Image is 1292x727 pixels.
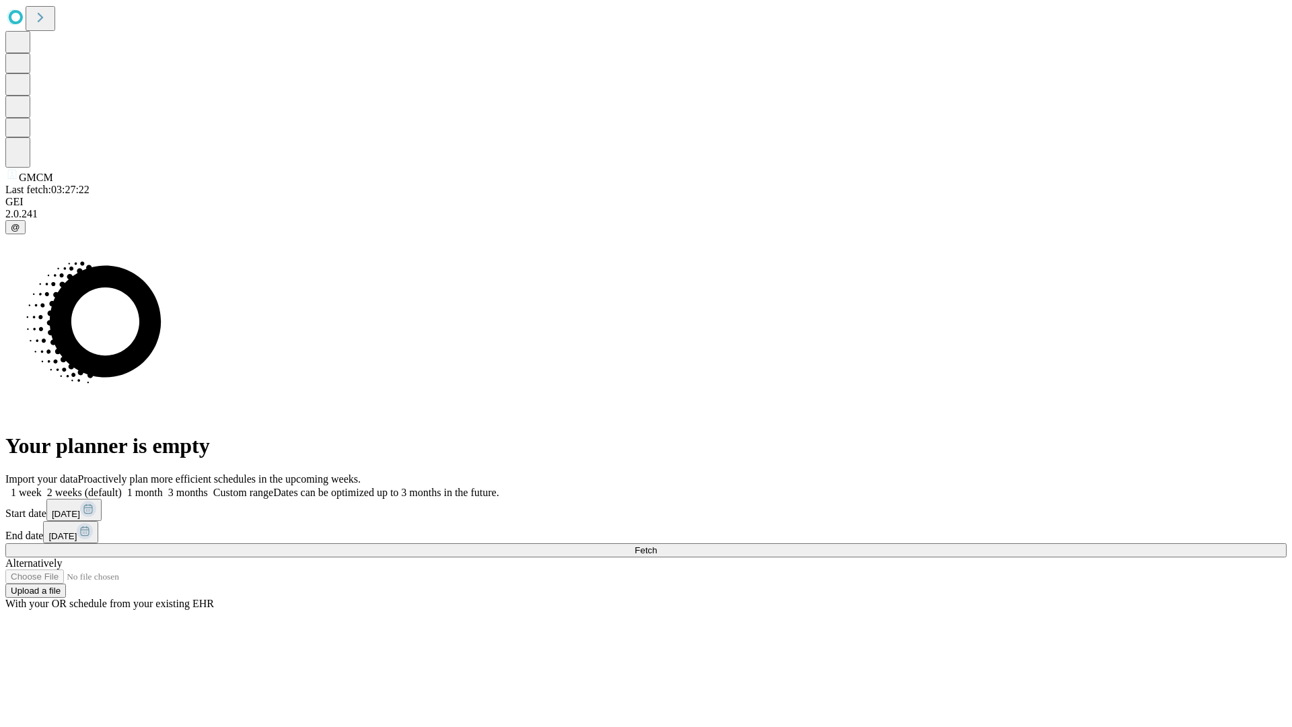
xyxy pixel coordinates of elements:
[5,220,26,234] button: @
[11,222,20,232] span: @
[5,196,1287,208] div: GEI
[5,557,62,569] span: Alternatively
[11,487,42,498] span: 1 week
[5,598,214,609] span: With your OR schedule from your existing EHR
[46,499,102,521] button: [DATE]
[48,531,77,541] span: [DATE]
[52,509,80,519] span: [DATE]
[213,487,273,498] span: Custom range
[5,521,1287,543] div: End date
[168,487,208,498] span: 3 months
[127,487,163,498] span: 1 month
[5,499,1287,521] div: Start date
[47,487,122,498] span: 2 weeks (default)
[5,184,89,195] span: Last fetch: 03:27:22
[43,521,98,543] button: [DATE]
[5,208,1287,220] div: 2.0.241
[5,473,78,485] span: Import your data
[273,487,499,498] span: Dates can be optimized up to 3 months in the future.
[19,172,53,183] span: GMCM
[78,473,361,485] span: Proactively plan more efficient schedules in the upcoming weeks.
[5,584,66,598] button: Upload a file
[5,434,1287,458] h1: Your planner is empty
[635,545,657,555] span: Fetch
[5,543,1287,557] button: Fetch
